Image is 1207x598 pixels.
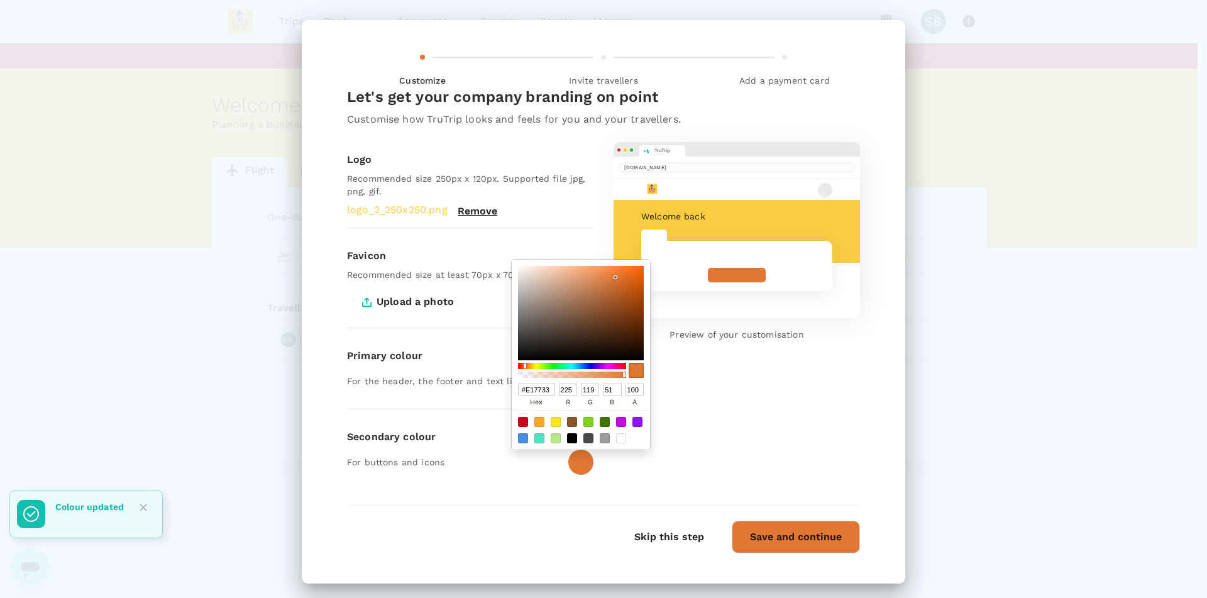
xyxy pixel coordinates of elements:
div: #9013FE [632,417,642,427]
div: Favicon [347,248,593,263]
p: Colour updated [55,501,124,513]
span: [DOMAIN_NAME] [619,163,855,172]
p: For the header, the footer and text links [347,375,558,387]
button: Save and continue [732,521,860,553]
div: #000000 [567,433,577,443]
div: Let's get your company branding on point [347,87,860,112]
label: hex [518,396,555,410]
img: trutrip favicon [642,148,651,155]
div: #D0021B [518,417,528,427]
label: g [581,396,599,410]
img: company logo [641,184,663,194]
div: Logo [347,152,593,167]
div: #7ED321 [583,417,593,427]
span: Upload a photo [347,286,471,318]
div: #4A90E2 [518,433,528,443]
div: #9B9B9B [600,433,610,443]
div: Secondary colour [347,429,593,445]
label: b [603,396,621,410]
span: logo_2_250x250.png [347,204,448,216]
p: Preview of your customisation [614,328,860,341]
p: Customise how TruTrip looks and feels for you and your travellers. [347,112,860,127]
div: #4A4A4A [583,433,593,443]
div: #F8E71C [551,417,561,427]
span: Customize [337,74,508,87]
div: #B8E986 [551,433,561,443]
label: r [559,396,577,410]
div: #8B572A [567,417,577,427]
div: Primary colour [347,348,593,363]
p: Recommended size at least 70px x 70px. [347,269,593,281]
div: #50E3C2 [534,433,544,443]
div: #F5A623 [534,417,544,427]
label: a [626,396,644,410]
button: Skip this step [617,521,722,553]
span: Invite travellers [518,74,689,87]
span: TruTrip [654,147,671,154]
div: #BD10E0 [616,417,626,427]
div: Welcome back [641,210,832,223]
div: #FFFFFF [616,433,626,443]
p: Recommended size 250px x 120px. Supported file jpg, png, gif. [347,172,593,197]
button: Remove [458,206,498,217]
span: Add a payment card [699,74,870,87]
p: For buttons and icons [347,456,558,468]
button: Close [134,498,153,517]
div: #417505 [600,417,610,427]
